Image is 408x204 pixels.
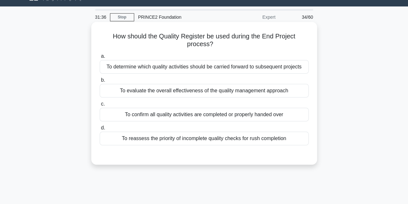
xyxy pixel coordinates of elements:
[110,13,134,21] a: Stop
[101,101,105,107] span: c.
[91,11,110,24] div: 31:36
[279,11,317,24] div: 34/60
[100,60,309,74] div: To determine which quality activities should be carried forward to subsequent projects
[101,77,105,83] span: b.
[101,125,105,130] span: d.
[134,11,223,24] div: PRINCE2 Foundation
[100,108,309,121] div: To confirm all quality activities are completed or properly handed over
[101,53,105,59] span: a.
[223,11,279,24] div: Expert
[100,132,309,145] div: To reassess the priority of incomplete quality checks for rush completion
[100,84,309,97] div: To evaluate the overall effectiveness of the quality management approach
[99,32,309,48] h5: How should the Quality Register be used during the End Project process?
